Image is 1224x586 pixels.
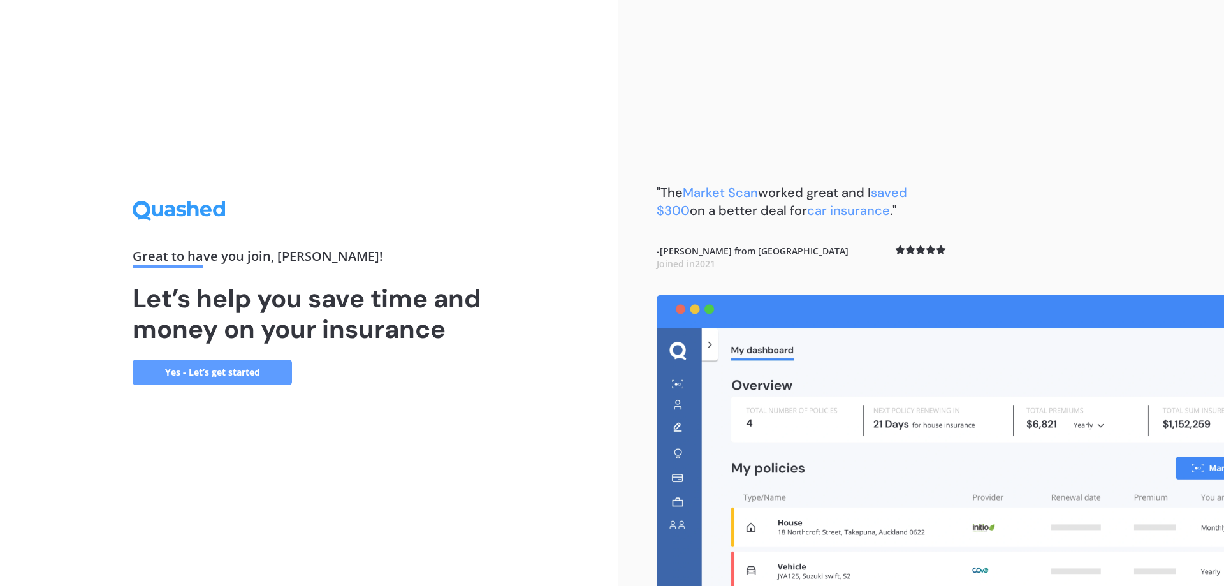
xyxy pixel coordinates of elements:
span: Market Scan [683,184,758,201]
b: "The worked great and I on a better deal for ." [657,184,907,219]
b: - [PERSON_NAME] from [GEOGRAPHIC_DATA] [657,245,849,270]
img: dashboard.webp [657,295,1224,586]
a: Yes - Let’s get started [133,360,292,385]
span: saved $300 [657,184,907,219]
div: Great to have you join , [PERSON_NAME] ! [133,250,486,268]
h1: Let’s help you save time and money on your insurance [133,283,486,344]
span: Joined in 2021 [657,258,715,270]
span: car insurance [807,202,890,219]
